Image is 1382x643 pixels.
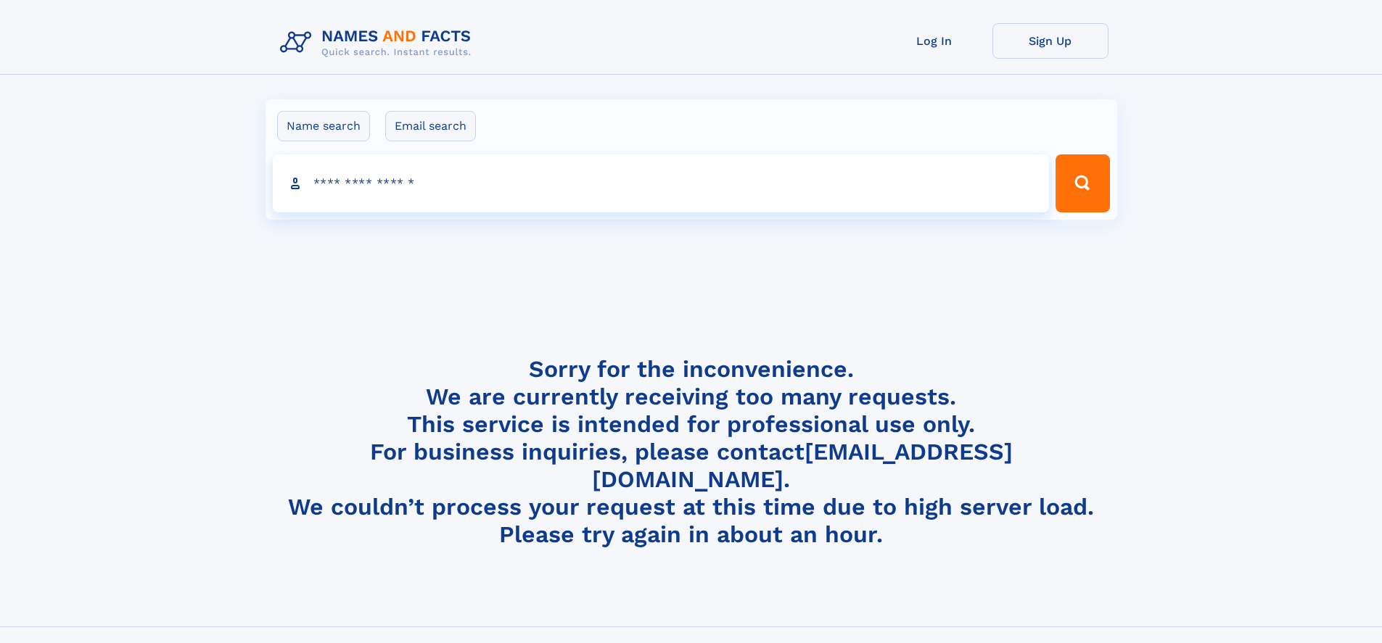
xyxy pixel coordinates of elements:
[592,438,1013,493] a: [EMAIL_ADDRESS][DOMAIN_NAME]
[385,111,476,141] label: Email search
[273,154,1050,212] input: search input
[1056,154,1109,212] button: Search Button
[274,355,1109,549] h4: Sorry for the inconvenience. We are currently receiving too many requests. This service is intend...
[876,23,992,59] a: Log In
[992,23,1109,59] a: Sign Up
[274,23,483,62] img: Logo Names and Facts
[277,111,370,141] label: Name search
